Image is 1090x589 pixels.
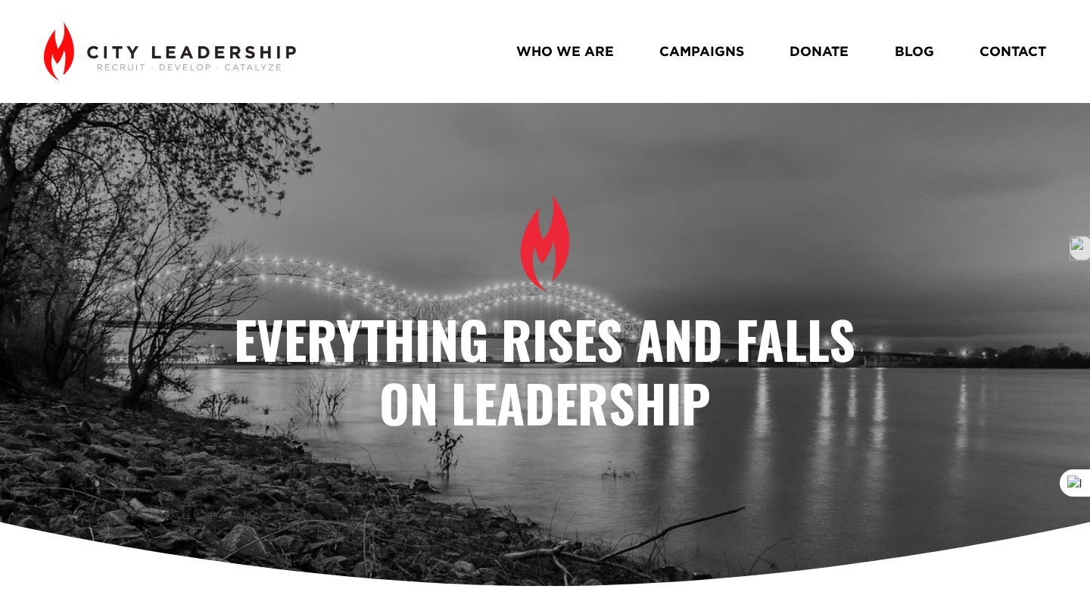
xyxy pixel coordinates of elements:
[234,301,868,441] strong: Everything Rises and Falls on Leadership
[789,38,849,64] a: DONATE
[659,38,744,64] a: CAMPAIGNS
[44,22,296,81] img: City Leadership - Recruit. Develop. Catalyze.
[895,38,934,64] a: BLOG
[516,38,614,64] a: WHO WE ARE
[979,38,1046,64] a: CONTACT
